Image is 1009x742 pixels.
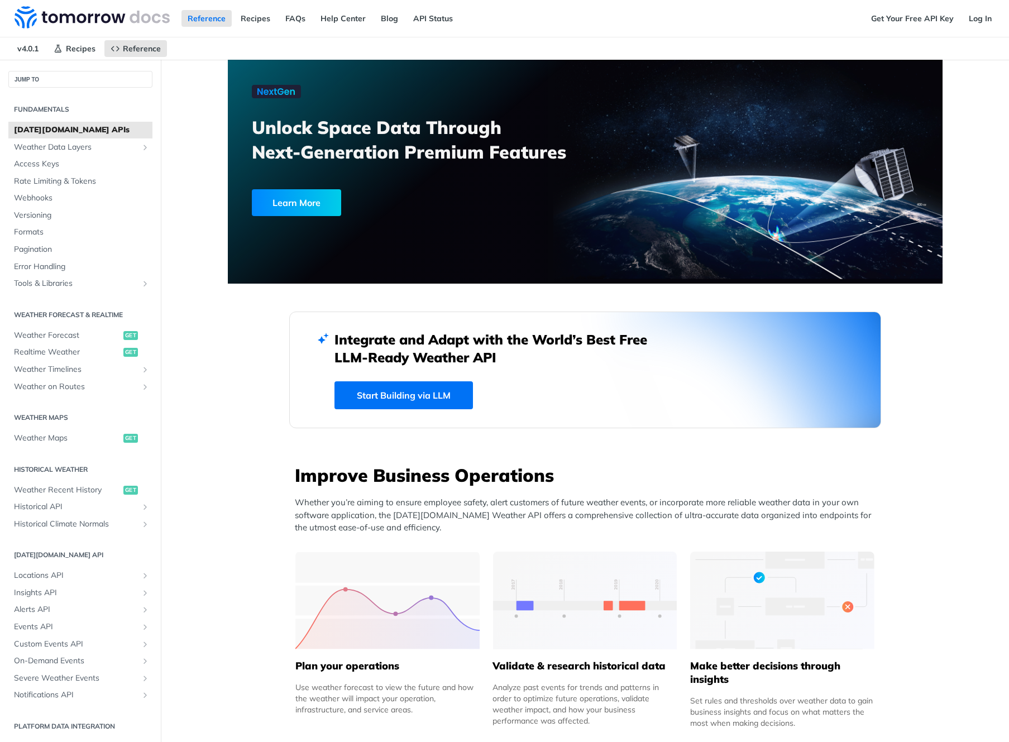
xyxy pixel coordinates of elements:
[8,413,152,423] h2: Weather Maps
[8,636,152,653] a: Custom Events APIShow subpages for Custom Events API
[8,361,152,378] a: Weather TimelinesShow subpages for Weather Timelines
[14,639,138,650] span: Custom Events API
[14,690,138,701] span: Notifications API
[141,520,150,529] button: Show subpages for Historical Climate Normals
[8,344,152,361] a: Realtime Weatherget
[141,691,150,700] button: Show subpages for Notifications API
[690,695,874,729] div: Set rules and thresholds over weather data to gain business insights and focus on what matters th...
[8,156,152,173] a: Access Keys
[492,659,677,673] h5: Validate & research historical data
[123,348,138,357] span: get
[141,382,150,391] button: Show subpages for Weather on Routes
[8,499,152,515] a: Historical APIShow subpages for Historical API
[8,619,152,635] a: Events APIShow subpages for Events API
[141,657,150,666] button: Show subpages for On-Demand Events
[14,381,138,392] span: Weather on Routes
[123,44,161,54] span: Reference
[8,310,152,320] h2: Weather Forecast & realtime
[252,189,341,216] div: Learn More
[14,519,138,530] span: Historical Climate Normals
[123,434,138,443] span: get
[8,465,152,475] h2: Historical Weather
[14,501,138,513] span: Historical API
[8,275,152,292] a: Tools & LibrariesShow subpages for Tools & Libraries
[14,570,138,581] span: Locations API
[8,687,152,703] a: Notifications APIShow subpages for Notifications API
[8,670,152,687] a: Severe Weather EventsShow subpages for Severe Weather Events
[8,653,152,669] a: On-Demand EventsShow subpages for On-Demand Events
[14,330,121,341] span: Weather Forecast
[8,567,152,584] a: Locations APIShow subpages for Locations API
[235,10,276,27] a: Recipes
[8,139,152,156] a: Weather Data LayersShow subpages for Weather Data Layers
[14,142,138,153] span: Weather Data Layers
[14,261,150,272] span: Error Handling
[14,655,138,667] span: On-Demand Events
[14,159,150,170] span: Access Keys
[295,552,480,649] img: 39565e8-group-4962x.svg
[8,601,152,618] a: Alerts APIShow subpages for Alerts API
[181,10,232,27] a: Reference
[141,143,150,152] button: Show subpages for Weather Data Layers
[14,244,150,255] span: Pagination
[141,640,150,649] button: Show subpages for Custom Events API
[295,496,881,534] p: Whether you’re aiming to ensure employee safety, alert customers of future weather events, or inc...
[295,682,480,715] div: Use weather forecast to view the future and how the weather will impact your operation, infrastru...
[8,173,152,190] a: Rate Limiting & Tokens
[123,331,138,340] span: get
[14,347,121,358] span: Realtime Weather
[8,71,152,88] button: JUMP TO
[14,433,121,444] span: Weather Maps
[14,604,138,615] span: Alerts API
[141,605,150,614] button: Show subpages for Alerts API
[14,176,150,187] span: Rate Limiting & Tokens
[8,585,152,601] a: Insights APIShow subpages for Insights API
[14,125,150,136] span: [DATE][DOMAIN_NAME] APIs
[14,587,138,599] span: Insights API
[141,365,150,374] button: Show subpages for Weather Timelines
[295,659,480,673] h5: Plan your operations
[8,190,152,207] a: Webhooks
[141,279,150,288] button: Show subpages for Tools & Libraries
[252,85,301,98] img: NextGen
[141,674,150,683] button: Show subpages for Severe Weather Events
[8,104,152,114] h2: Fundamentals
[865,10,960,27] a: Get Your Free API Key
[493,552,677,649] img: 13d7ca0-group-496-2.svg
[123,486,138,495] span: get
[690,659,874,686] h5: Make better decisions through insights
[14,278,138,289] span: Tools & Libraries
[252,115,597,164] h3: Unlock Space Data Through Next-Generation Premium Features
[14,227,150,238] span: Formats
[8,258,152,275] a: Error Handling
[279,10,312,27] a: FAQs
[8,224,152,241] a: Formats
[141,623,150,631] button: Show subpages for Events API
[14,364,138,375] span: Weather Timelines
[14,621,138,633] span: Events API
[141,571,150,580] button: Show subpages for Locations API
[14,485,121,496] span: Weather Recent History
[141,588,150,597] button: Show subpages for Insights API
[492,682,677,726] div: Analyze past events for trends and patterns in order to optimize future operations, validate weat...
[8,550,152,560] h2: [DATE][DOMAIN_NAME] API
[11,40,45,57] span: v4.0.1
[690,552,874,649] img: a22d113-group-496-32x.svg
[8,122,152,138] a: [DATE][DOMAIN_NAME] APIs
[407,10,459,27] a: API Status
[66,44,95,54] span: Recipes
[8,241,152,258] a: Pagination
[8,207,152,224] a: Versioning
[14,673,138,684] span: Severe Weather Events
[14,210,150,221] span: Versioning
[8,721,152,731] h2: Platform DATA integration
[47,40,102,57] a: Recipes
[334,381,473,409] a: Start Building via LLM
[141,502,150,511] button: Show subpages for Historical API
[15,6,170,28] img: Tomorrow.io Weather API Docs
[334,331,664,366] h2: Integrate and Adapt with the World’s Best Free LLM-Ready Weather API
[8,379,152,395] a: Weather on RoutesShow subpages for Weather on Routes
[104,40,167,57] a: Reference
[14,193,150,204] span: Webhooks
[252,189,528,216] a: Learn More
